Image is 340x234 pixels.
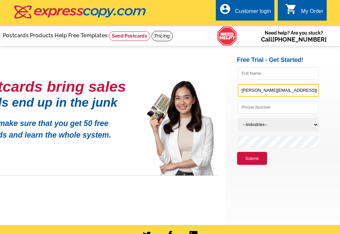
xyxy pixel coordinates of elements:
[285,7,323,16] a: shopping_cart My Order
[30,32,54,39] a: Products
[219,3,231,15] i: account_circle
[235,8,271,18] div: Customer login
[55,32,67,39] a: Help
[238,84,319,97] input: Email Address
[261,36,327,43] span: Call
[219,7,271,16] a: account_circle Customer login
[301,8,323,18] div: My Order
[238,101,319,114] input: Phone Number
[272,36,327,43] a: [PHONE_NUMBER]
[68,32,108,39] a: Free Templates
[238,67,319,80] input: Full Name
[261,30,327,43] span: Need help? Are you stuck?
[285,3,297,15] i: shopping_cart
[217,26,237,46] img: help
[237,152,267,165] button: Submit
[3,32,29,39] a: Postcards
